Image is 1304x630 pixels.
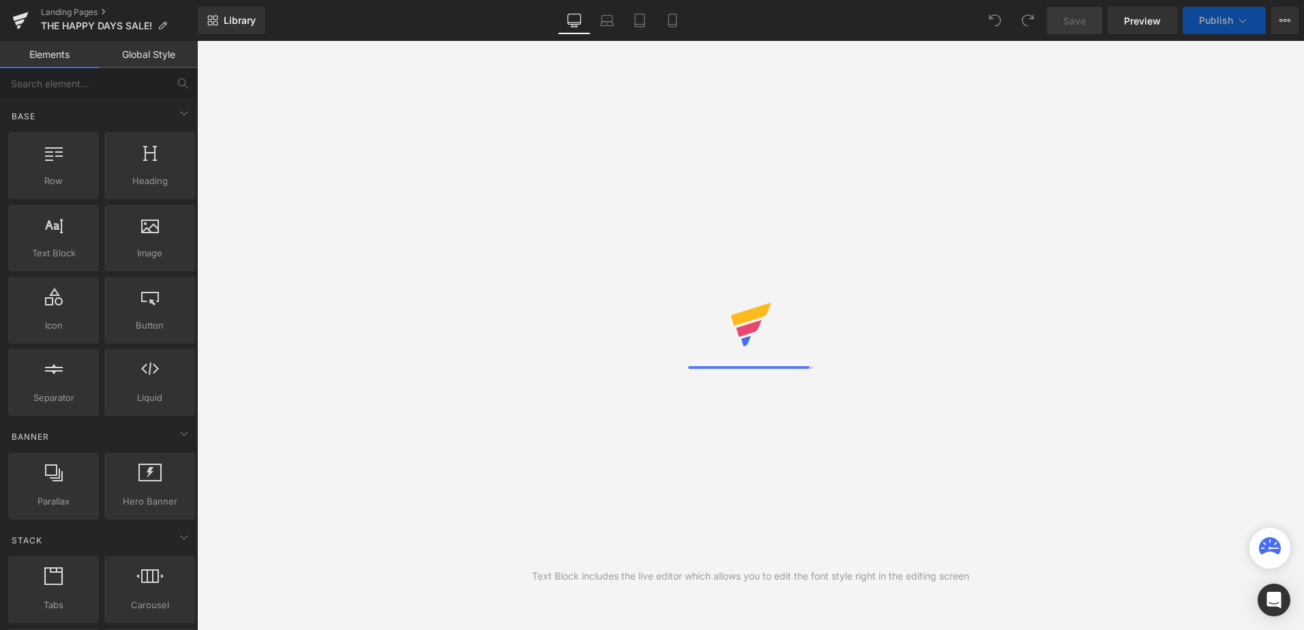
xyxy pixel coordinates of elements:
span: Library [224,14,256,27]
span: Save [1063,14,1086,28]
a: Desktop [558,7,591,34]
span: Button [108,318,191,333]
span: Hero Banner [108,494,191,509]
a: Mobile [656,7,689,34]
span: Parallax [12,494,95,509]
span: Publish [1199,15,1233,26]
div: Open Intercom Messenger [1258,584,1290,616]
span: Separator [12,391,95,405]
span: Banner [10,430,50,443]
button: Undo [981,7,1009,34]
span: Text Block [12,246,95,260]
a: Tablet [623,7,656,34]
span: Base [10,110,37,123]
a: Laptop [591,7,623,34]
span: THE HAPPY DAYS SALE! [41,20,152,31]
button: Redo [1014,7,1041,34]
span: Tabs [12,598,95,612]
a: Preview [1108,7,1177,34]
button: More [1271,7,1299,34]
span: Heading [108,174,191,188]
span: Preview [1124,14,1161,28]
a: Landing Pages [41,7,198,18]
a: Global Style [99,41,198,68]
span: Image [108,246,191,260]
button: Publish [1183,7,1266,34]
span: Liquid [108,391,191,405]
span: Icon [12,318,95,333]
span: Stack [10,534,44,547]
a: New Library [198,7,265,34]
span: Carousel [108,598,191,612]
div: Text Block includes the live editor which allows you to edit the font style right in the editing ... [532,569,969,584]
span: Row [12,174,95,188]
